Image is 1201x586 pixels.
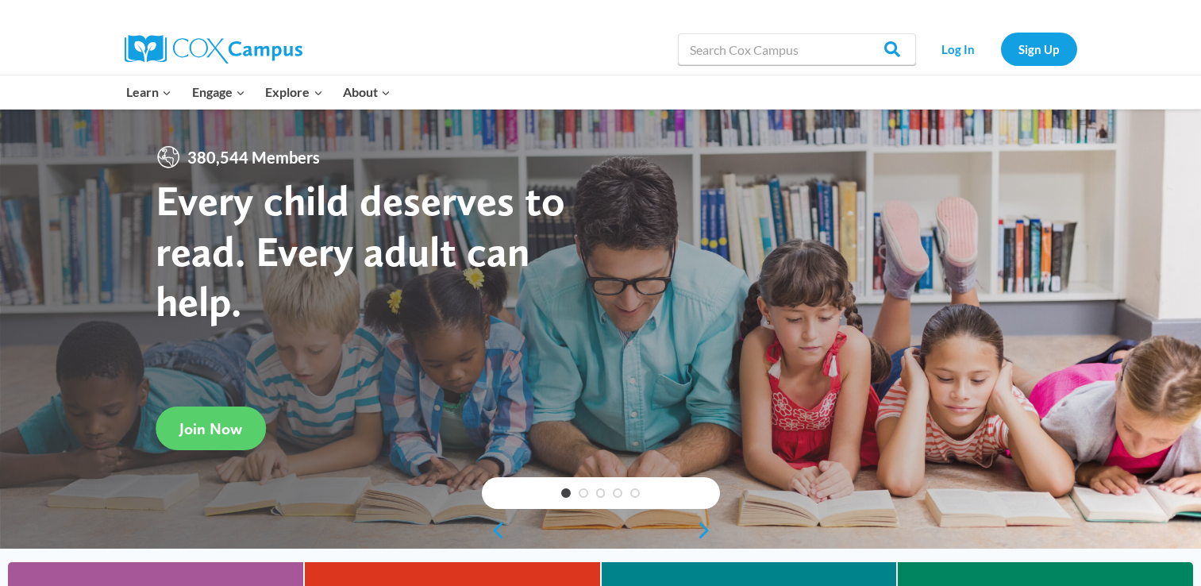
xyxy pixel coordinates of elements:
span: About [343,82,391,102]
div: content slider buttons [482,515,720,546]
a: 4 [613,488,622,498]
span: 380,544 Members [181,145,326,170]
nav: Primary Navigation [117,75,401,109]
a: 2 [579,488,588,498]
a: Log In [924,33,993,65]
a: 3 [596,488,606,498]
a: previous [482,521,506,540]
input: Search Cox Campus [678,33,916,65]
span: Explore [265,82,322,102]
span: Learn [126,82,171,102]
strong: Every child deserves to read. Every adult can help. [156,175,565,326]
nav: Secondary Navigation [924,33,1077,65]
span: Engage [192,82,245,102]
a: next [696,521,720,540]
a: Sign Up [1001,33,1077,65]
img: Cox Campus [125,35,302,64]
a: Join Now [156,407,266,450]
span: Join Now [179,419,242,438]
a: 5 [630,488,640,498]
a: 1 [561,488,571,498]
